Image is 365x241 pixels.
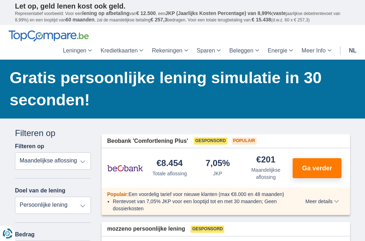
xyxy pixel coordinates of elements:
label: Doel van de lening [15,187,65,194]
div: Filteren op [15,127,91,139]
span: JKP (Jaarlijks Kosten Percentage) van 8,99% [165,10,272,16]
span: € 15.438 [252,17,271,22]
a: Kredietkaarten [96,42,148,60]
span: € 257,3 [150,17,167,22]
div: €8.454 [156,159,182,169]
span: Een voordelig tarief voor nieuwe klanten (max €8.000 en 48 maanden) [128,191,284,197]
a: nl [345,42,361,60]
span: Gesponsord [194,137,227,145]
a: Energie [263,42,297,60]
span: Populair [107,191,127,197]
span: 60 maanden [66,17,94,22]
div: JKP [213,170,222,177]
a: Beleggen [225,42,263,60]
span: Ga verder [302,165,332,171]
div: 7,05% [206,159,230,169]
li: Rentevoet van 7,05% JKP voor een looptijd tot en met 30 maanden; Geen dossierkosten [113,198,290,212]
p: Let op, geld lenen kost ook geld. [15,2,350,10]
img: product.pl.alt Beobank [107,159,143,177]
span: vaste [273,10,286,16]
div: €201 [256,155,275,165]
span: mozzeno persoonlijke lening [107,225,185,233]
a: Meer Info [297,42,336,60]
span: Populair [232,137,257,145]
span: Meer details [305,199,339,204]
div: Totale aflossing [153,170,187,177]
a: Rekeningen [148,42,192,60]
div: : [102,191,296,198]
span: Beobank 'Comfortlening Plus' [107,137,188,145]
span: Gesponsord [191,226,224,233]
a: Sparen [192,42,225,60]
div: Maandelijkse aflossing [245,166,287,181]
button: Meer details [300,199,344,204]
label: Filteren op [15,143,44,150]
span: lening op afbetaling [82,10,129,16]
label: Bedrag [15,231,91,238]
span: € 12.500 [136,10,156,16]
h1: Gratis persoonlijke lening simulatie in 30 seconden! [10,67,350,111]
a: Leningen [58,42,96,60]
img: TopCompare [9,30,89,42]
button: Ga verder [293,158,341,178]
p: Representatief voorbeeld: Voor een van , een ( jaarlijkse debetrentevoet van 8,99%) en een loopti... [15,10,350,23]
